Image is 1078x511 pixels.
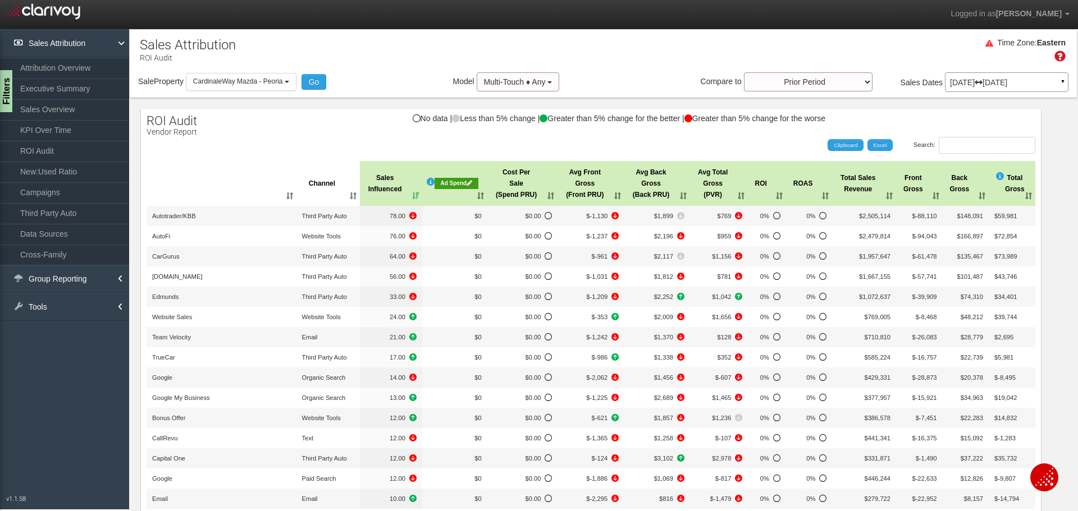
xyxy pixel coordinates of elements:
[152,314,192,320] span: Website Sales
[366,210,417,222] span: -29.00
[563,251,619,262] span: -664
[493,432,552,444] span: No Data to compare
[493,291,552,302] span: -183.96
[753,372,780,383] span: No Data to compare%
[435,178,478,189] div: Ad Spend
[912,394,937,401] span: $-15,921
[753,251,780,262] span: -3059%
[1058,75,1068,93] a: ▼
[913,137,1035,154] label: Search:
[493,412,552,423] span: No Data to compare
[961,415,983,421] span: $22,283
[474,394,481,401] span: $0
[901,78,920,87] span: Sales
[916,415,937,421] span: $-7,451
[630,271,684,282] span: -140
[994,495,1019,502] span: $-14,794
[493,231,552,242] span: No Data to compare
[792,412,827,423] span: No Data to compare%
[558,161,624,206] th: Avg FrontGross (Front PRU): activate to sort column ascending
[563,432,619,444] span: -1191
[912,475,937,482] span: $-22,633
[302,293,347,300] span: Third Party Auto
[624,161,690,206] th: Avg BackGross (Back PRU): activate to sort column ascending
[474,273,481,280] span: $0
[996,9,1062,18] span: [PERSON_NAME]
[832,161,896,206] th: Total SalesRevenue: activate to sort column ascending
[957,233,983,240] span: $166,897
[493,473,552,484] span: -1,581.68
[916,314,937,320] span: $-8,468
[302,213,347,219] span: Third Party Auto
[474,233,481,240] span: $0
[912,435,937,441] span: $-16,375
[630,453,684,464] span: +209
[859,293,890,300] span: $1,072,637
[422,161,487,206] th: To enable cost entry interface, select a single property and a single month" data-trigger="hover"...
[792,231,827,242] span: No Data to compare%
[696,332,743,343] span: -3393
[474,374,481,381] span: $0
[696,352,743,363] span: -23
[994,455,1017,462] span: $35,732
[864,495,890,502] span: $279,722
[696,372,743,383] span: -2990
[147,114,197,128] span: ROI Audit
[484,77,546,86] span: Multi-Touch ♦ Any
[753,392,780,403] span: No Data to compare%
[912,213,937,219] span: $-88,110
[152,273,203,280] span: [DOMAIN_NAME]
[366,473,417,484] span: -16.00
[696,291,743,302] span: +54
[753,311,780,323] span: No Data to compare%
[630,231,684,242] span: -257
[366,352,417,363] span: +9.00
[994,293,1017,300] span: $34,401
[994,394,1017,401] span: $19,042
[753,210,780,222] span: -2190%
[696,412,743,423] span: -19
[912,233,937,240] span: $-94,043
[961,455,983,462] span: $37,222
[753,453,780,464] span: No Data to compare%
[493,210,552,222] span: -46.73
[994,475,1016,482] span: $-9,807
[141,114,1041,133] div: No data | Less than 5% change | Greater than 5% change for the better | Greater than 5% change fo...
[753,231,780,242] span: No Data to compare%
[563,231,619,242] span: -990
[753,352,780,363] span: -108%
[912,354,937,361] span: $-16,757
[493,392,552,403] span: No Data to compare
[630,412,684,423] span: -368
[152,415,186,421] span: Bonus Offer
[366,432,417,444] span: -9.00
[753,473,780,484] span: -54%
[696,432,743,444] span: -1433
[922,78,943,87] span: Dates
[696,453,743,464] span: -807
[912,253,937,260] span: $-61,478
[147,128,197,136] p: Vendor Report
[302,455,347,462] span: Third Party Auto
[792,271,827,282] span: -65359%
[942,1,1078,27] a: Logged in as[PERSON_NAME]
[828,139,864,151] a: Clipboard
[152,495,168,502] span: Email
[994,415,1017,421] span: $14,832
[366,412,417,423] span: +1.00
[792,210,827,222] span: -67542%
[916,455,937,462] span: $-1,490
[792,251,827,262] span: -51730%
[477,72,560,91] button: Multi-Touch ♦ Any
[474,354,481,361] span: $0
[1005,172,1025,195] span: Total Gross
[859,233,890,240] span: $2,479,814
[152,394,210,401] span: Google My Business
[864,394,890,401] span: $377,957
[912,334,937,340] span: $-26,083
[474,435,481,441] span: $0
[302,435,314,441] span: Text
[630,291,684,302] span: +570
[864,415,890,421] span: $386,578
[366,372,417,383] span: -5.00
